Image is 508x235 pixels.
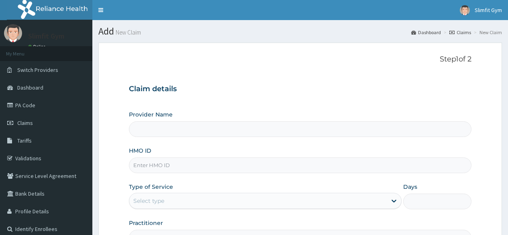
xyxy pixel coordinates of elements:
[129,110,173,119] label: Provider Name
[17,119,33,127] span: Claims
[17,84,43,91] span: Dashboard
[98,26,502,37] h1: Add
[129,85,471,94] h3: Claim details
[17,66,58,74] span: Switch Providers
[17,137,32,144] span: Tariffs
[114,29,141,35] small: New Claim
[460,5,470,15] img: User Image
[4,24,22,42] img: User Image
[129,157,471,173] input: Enter HMO ID
[475,6,502,14] span: Slimfit Gym
[403,183,417,191] label: Days
[129,183,173,191] label: Type of Service
[449,29,471,36] a: Claims
[129,219,163,227] label: Practitioner
[28,33,64,40] p: Slimfit Gym
[129,55,471,64] p: Step 1 of 2
[472,29,502,36] li: New Claim
[133,197,164,205] div: Select type
[28,44,47,49] a: Online
[411,29,441,36] a: Dashboard
[129,147,151,155] label: HMO ID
